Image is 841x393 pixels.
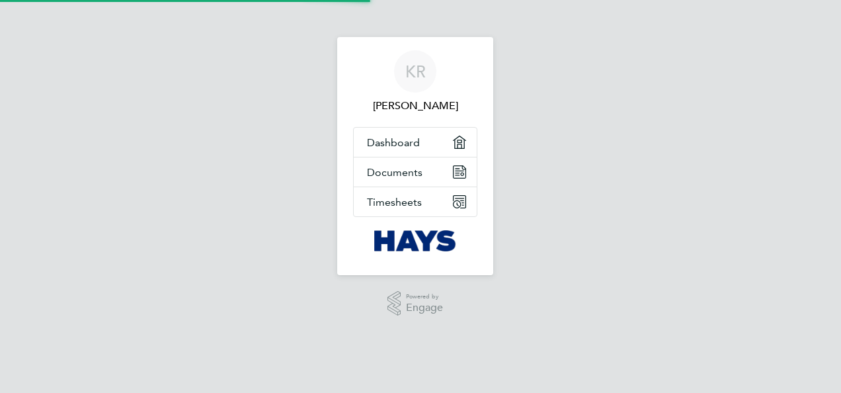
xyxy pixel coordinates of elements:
[367,196,422,208] span: Timesheets
[337,37,493,275] nav: Main navigation
[353,230,477,251] a: Go to home page
[387,291,444,316] a: Powered byEngage
[354,187,477,216] a: Timesheets
[353,50,477,114] a: KR[PERSON_NAME]
[374,230,457,251] img: hays-logo-retina.png
[367,136,420,149] span: Dashboard
[353,98,477,114] span: Kerry Richards
[367,166,422,179] span: Documents
[354,157,477,187] a: Documents
[406,302,443,314] span: Engage
[354,128,477,157] a: Dashboard
[406,291,443,302] span: Powered by
[405,63,426,80] span: KR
